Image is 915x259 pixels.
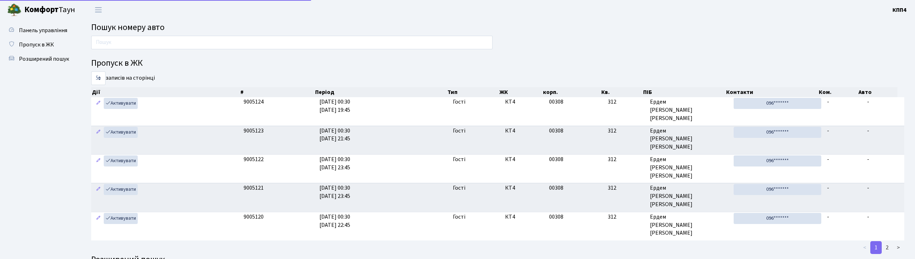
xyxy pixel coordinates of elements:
a: 1 [870,241,882,254]
span: - [827,127,829,135]
span: - [867,184,869,192]
span: Пропуск в ЖК [19,41,54,49]
a: Панель управління [4,23,75,38]
a: Редагувати [94,127,103,138]
span: Гості [453,127,465,135]
span: - [867,127,869,135]
span: КТ4 [505,98,543,106]
span: - [827,98,829,106]
span: - [867,98,869,106]
a: Пропуск в ЖК [4,38,75,52]
span: [DATE] 00:30 [DATE] 22:45 [319,213,350,229]
span: 00308 [549,184,563,192]
span: 00308 [549,155,563,163]
a: Активувати [104,184,138,195]
a: Розширений пошук [4,52,75,66]
span: Таун [24,4,75,16]
a: Активувати [104,213,138,224]
th: Контакти [725,87,818,97]
span: КТ4 [505,184,543,192]
th: # [240,87,314,97]
select: записів на сторінці [91,71,106,85]
img: logo.png [7,3,21,17]
a: Активувати [104,127,138,138]
span: 9005120 [244,213,264,221]
a: Редагувати [94,213,103,224]
span: 9005122 [244,155,264,163]
span: 312 [608,98,644,106]
a: Активувати [104,98,138,109]
th: ПІБ [642,87,725,97]
b: Комфорт [24,4,59,15]
th: ЖК [499,87,542,97]
span: 9005124 [244,98,264,106]
span: Ердем [PERSON_NAME] [PERSON_NAME] [650,127,728,151]
span: Розширений пошук [19,55,69,63]
button: Переключити навігацію [89,4,107,16]
span: Гості [453,213,465,221]
h4: Пропуск в ЖК [91,58,904,69]
th: Період [314,87,447,97]
span: 312 [608,213,644,221]
span: Ердем [PERSON_NAME] [PERSON_NAME] [650,98,728,123]
span: 312 [608,184,644,192]
span: 312 [608,155,644,164]
input: Пошук [91,36,493,49]
th: Тип [447,87,499,97]
span: Панель управління [19,26,67,34]
span: Гості [453,98,465,106]
th: Кв. [601,87,642,97]
span: 00308 [549,213,563,221]
span: 9005123 [244,127,264,135]
a: Редагувати [94,98,103,109]
th: корп. [542,87,601,97]
span: КТ4 [505,213,543,221]
span: Гості [453,184,465,192]
span: КТ4 [505,155,543,164]
a: Редагувати [94,155,103,166]
span: Ердем [PERSON_NAME] [PERSON_NAME] [650,155,728,180]
span: - [827,213,829,221]
span: 9005121 [244,184,264,192]
span: КТ4 [505,127,543,135]
span: Гості [453,155,465,164]
span: 312 [608,127,644,135]
label: записів на сторінці [91,71,155,85]
a: 2 [881,241,893,254]
a: Редагувати [94,184,103,195]
span: Пошук номеру авто [91,21,165,34]
a: Активувати [104,155,138,166]
a: КПП4 [892,6,906,14]
span: - [827,184,829,192]
span: [DATE] 00:30 [DATE] 19:45 [319,98,350,114]
th: Ком. [818,87,858,97]
span: [DATE] 00:30 [DATE] 23:45 [319,155,350,171]
span: 00308 [549,98,563,106]
th: Дії [91,87,240,97]
span: Ердем [PERSON_NAME] [PERSON_NAME] [650,213,728,238]
span: - [867,213,869,221]
a: > [892,241,904,254]
span: [DATE] 00:30 [DATE] 21:45 [319,127,350,143]
span: - [867,155,869,163]
span: Ердем [PERSON_NAME] [PERSON_NAME] [650,184,728,209]
span: 00308 [549,127,563,135]
span: [DATE] 00:30 [DATE] 23:45 [319,184,350,200]
th: Авто [858,87,897,97]
span: - [827,155,829,163]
